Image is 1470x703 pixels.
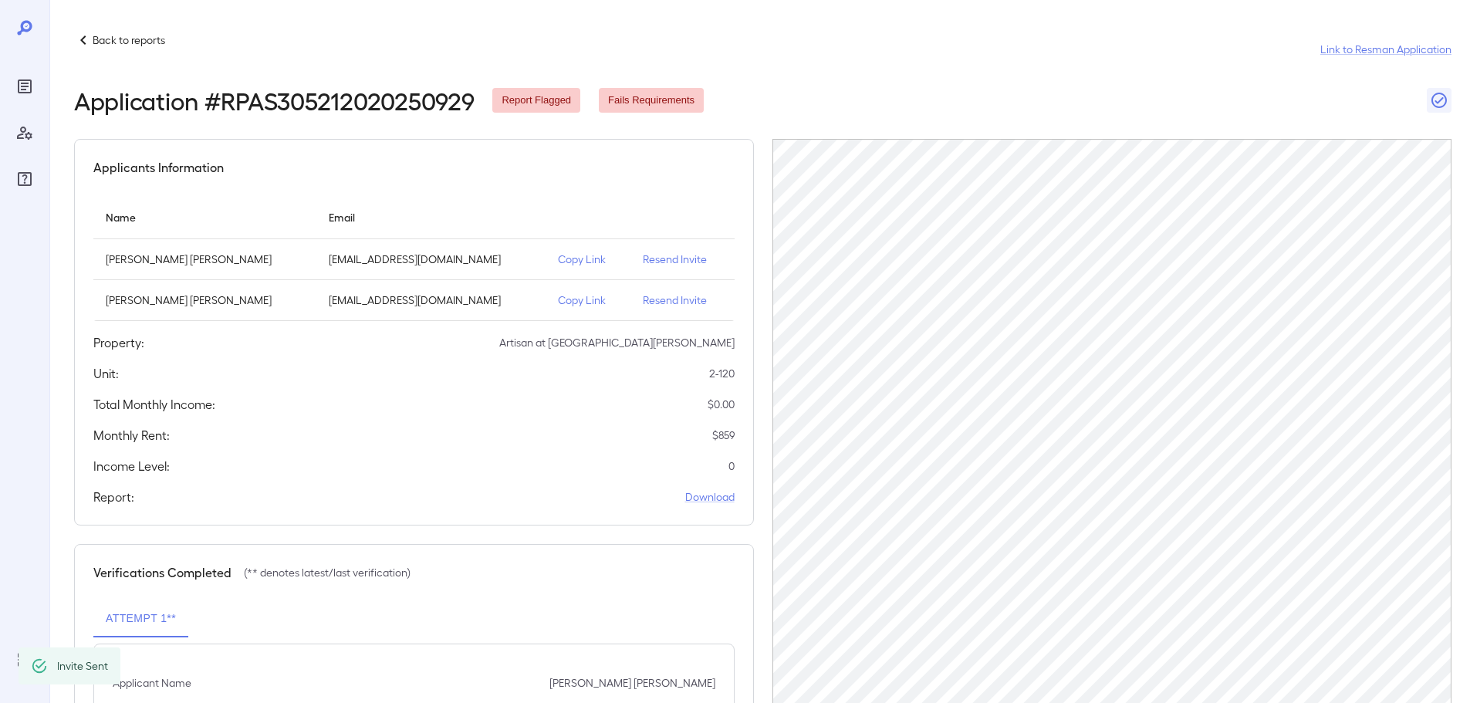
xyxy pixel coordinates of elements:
p: 0 [728,458,735,474]
p: $ 0.00 [708,397,735,412]
p: (** denotes latest/last verification) [244,565,411,580]
th: Name [93,195,316,239]
h5: Monthly Rent: [93,426,170,444]
p: [EMAIL_ADDRESS][DOMAIN_NAME] [329,252,534,267]
span: Fails Requirements [599,93,704,108]
div: FAQ [12,167,37,191]
div: Invite Sent [57,652,108,680]
a: Link to Resman Application [1320,42,1451,57]
p: Copy Link [558,292,618,308]
p: Back to reports [93,32,165,48]
span: Report Flagged [492,93,580,108]
h5: Verifications Completed [93,563,231,582]
p: [PERSON_NAME] [PERSON_NAME] [549,675,715,691]
table: simple table [93,195,735,321]
h5: Total Monthly Income: [93,395,215,414]
h5: Applicants Information [93,158,224,177]
p: Copy Link [558,252,618,267]
button: Close Report [1427,88,1451,113]
th: Email [316,195,546,239]
div: Reports [12,74,37,99]
h5: Property: [93,333,144,352]
p: Resend Invite [643,292,721,308]
p: [EMAIL_ADDRESS][DOMAIN_NAME] [329,292,534,308]
p: Applicant Name [113,675,191,691]
h5: Unit: [93,364,119,383]
h5: Report: [93,488,134,506]
p: Resend Invite [643,252,721,267]
p: Artisan at [GEOGRAPHIC_DATA][PERSON_NAME] [499,335,735,350]
div: Log Out [12,647,37,672]
p: 2-120 [709,366,735,381]
p: [PERSON_NAME] [PERSON_NAME] [106,252,304,267]
a: Download [685,489,735,505]
button: Attempt 1** [93,600,188,637]
h2: Application # RPAS305212020250929 [74,86,474,114]
p: [PERSON_NAME] [PERSON_NAME] [106,292,304,308]
p: $ 859 [712,428,735,443]
h5: Income Level: [93,457,170,475]
div: Manage Users [12,120,37,145]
